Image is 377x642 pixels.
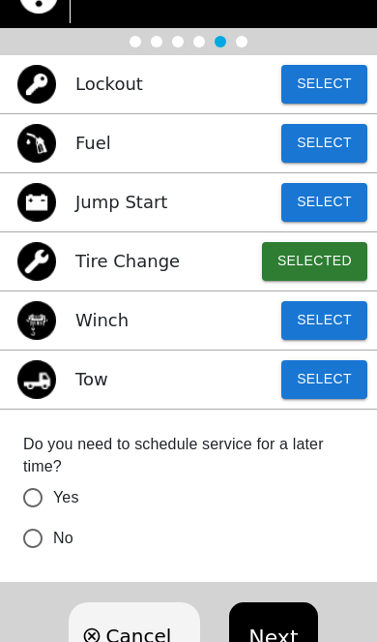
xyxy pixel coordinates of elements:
button: Select [281,124,367,163]
p: Fuel [75,130,111,156]
label: Do you need to schedule service for a later time? [23,433,354,477]
span: No [53,527,73,550]
img: gas icon [17,124,56,163]
button: Select [281,65,367,104]
button: Select [281,301,367,340]
button: Select [281,360,367,399]
p: Tow [75,366,108,392]
p: Jump Start [75,189,167,215]
p: Winch [75,307,129,333]
p: Tire Change [75,248,180,274]
button: Select [281,183,367,222]
button: Selected [262,242,367,281]
p: Lockout [75,71,143,97]
img: lockout icon [17,65,56,104]
span: Yes [53,486,79,509]
img: flat tire icon [17,242,56,281]
img: jump start icon [17,183,56,222]
img: tow icon [17,360,56,399]
img: winch icon [17,301,56,340]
